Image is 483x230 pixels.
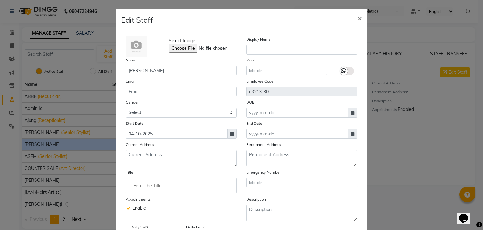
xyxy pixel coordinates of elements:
label: Email [126,78,136,84]
button: Close [353,9,367,27]
input: yyyy-mm-dd [246,108,348,118]
label: Daily Email [186,224,206,230]
label: Appointments [126,197,151,202]
span: × [358,13,362,23]
input: Email [126,87,237,96]
label: Daily SMS [130,224,148,230]
label: Permanent Address [246,142,281,147]
label: End Date [246,121,262,126]
img: Cinque Terre [126,36,147,57]
label: Mobile [246,57,258,63]
input: yyyy-mm-dd [126,129,228,139]
label: Start Date [126,121,143,126]
iframe: chat widget [457,205,477,224]
label: Employee Code [246,78,274,84]
input: Mobile [246,178,357,187]
label: Emergency Number [246,170,281,175]
h4: Edit Staff [121,14,153,26]
label: Name [126,57,136,63]
input: yyyy-mm-dd [246,129,348,139]
input: Employee Code [246,87,357,96]
span: Select Image [169,37,195,44]
input: Enter the Title [129,179,234,192]
label: Display Name [246,37,271,42]
label: Current Address [126,142,154,147]
label: Gender [126,100,139,105]
label: Description [246,197,266,202]
span: Enable [132,205,146,211]
label: Title [126,170,133,175]
label: DOB [246,100,254,105]
input: Mobile [246,66,327,75]
input: Select Image [169,44,254,53]
input: Name [126,66,237,75]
